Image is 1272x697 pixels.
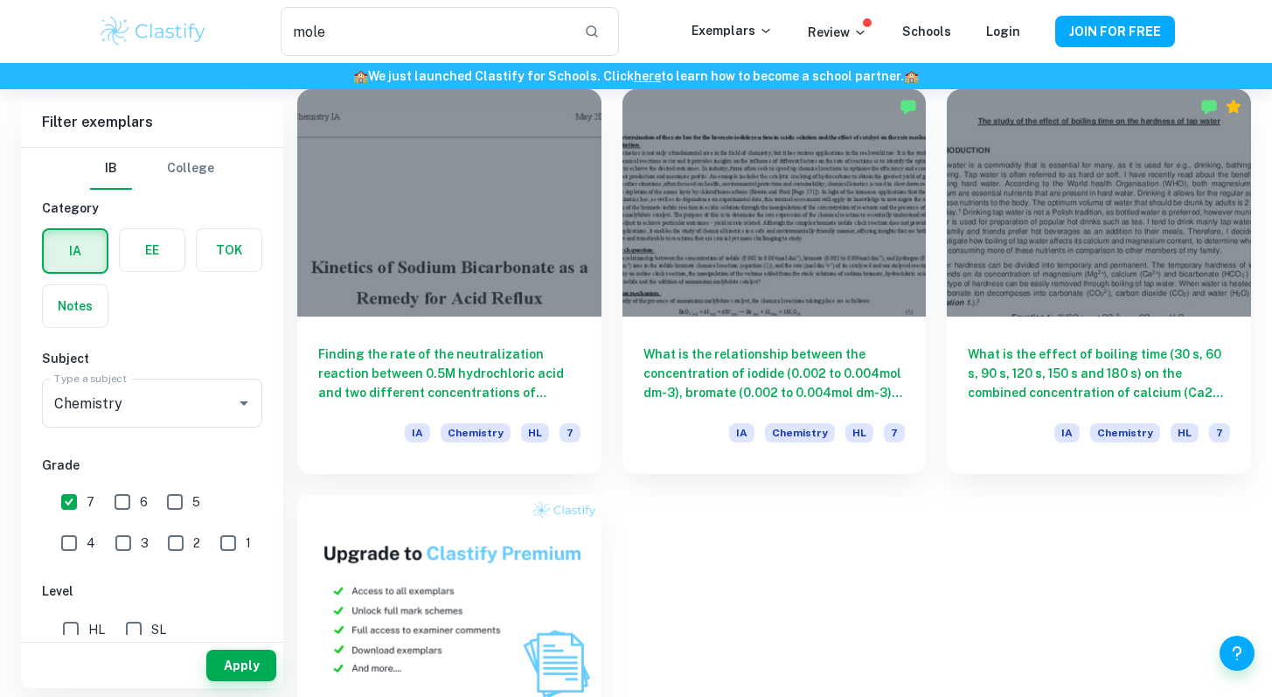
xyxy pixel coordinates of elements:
span: IA [405,423,430,443]
span: HL [845,423,873,443]
button: TOK [197,229,261,271]
span: 6 [140,492,148,512]
span: SL [151,620,166,639]
span: 7 [560,423,580,443]
span: 7 [87,492,94,512]
h6: We just launched Clastify for Schools. Click to learn how to become a school partner. [3,66,1269,86]
span: 1 [246,533,251,553]
span: 7 [1209,423,1230,443]
span: 4 [87,533,95,553]
span: IA [1054,423,1080,443]
a: What is the relationship between the concentration of iodide (0.002 to 0.004mol dm-3), bromate (0... [622,89,927,475]
div: Premium [1225,98,1242,115]
h6: Category [42,199,262,218]
button: IA [44,230,107,272]
img: Marked [1200,98,1218,115]
button: Apply [206,650,276,681]
span: HL [1171,423,1199,443]
span: 7 [884,423,905,443]
span: 5 [192,492,200,512]
span: Chemistry [765,423,835,443]
button: JOIN FOR FREE [1055,16,1175,47]
span: 🏫 [353,69,368,83]
h6: Filter exemplars [21,98,283,147]
button: EE [120,229,184,271]
span: HL [88,620,105,639]
button: IB [90,148,132,190]
h6: Level [42,582,262,601]
span: IA [729,423,754,443]
span: Chemistry [1090,423,1160,443]
a: What is the effect of boiling time (30 s, 60 s, 90 s, 120 s, 150 s and 180 s) on the combined con... [947,89,1251,475]
a: Schools [902,24,951,38]
span: 3 [141,533,149,553]
span: 2 [193,533,200,553]
h6: Grade [42,456,262,475]
button: Open [232,391,256,415]
h6: Finding the rate of the neutralization reaction between 0.5M hydrochloric acid and two different ... [318,345,580,402]
button: Notes [43,285,108,327]
a: Login [986,24,1020,38]
span: HL [521,423,549,443]
p: Exemplars [692,21,773,40]
label: Type a subject [54,371,127,386]
h6: What is the effect of boiling time (30 s, 60 s, 90 s, 120 s, 150 s and 180 s) on the combined con... [968,345,1230,402]
div: Filter type choice [90,148,214,190]
a: Finding the rate of the neutralization reaction between 0.5M hydrochloric acid and two different ... [297,89,601,475]
h6: Subject [42,349,262,368]
span: 🏫 [904,69,919,83]
span: Chemistry [441,423,511,443]
input: Search for any exemplars... [281,7,569,56]
button: College [167,148,214,190]
img: Clastify logo [98,14,209,49]
a: here [634,69,661,83]
button: Help and Feedback [1220,636,1255,671]
p: Review [808,23,867,42]
img: Marked [900,98,917,115]
h6: What is the relationship between the concentration of iodide (0.002 to 0.004mol dm-3), bromate (0... [643,345,906,402]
